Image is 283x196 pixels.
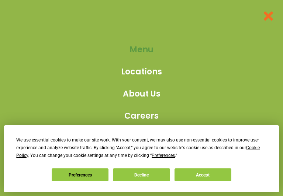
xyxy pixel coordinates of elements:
a: Careers [118,110,165,122]
span: Locations [121,66,162,78]
span: Menu [130,43,153,56]
button: Preferences [52,168,108,181]
a: Menu [118,43,165,56]
span: About Us [123,88,161,100]
span: Careers [124,110,159,122]
span: Preferences [152,153,175,158]
button: Decline [113,168,170,181]
div: Cookie Consent Prompt [4,125,279,192]
div: We use essential cookies to make our site work. With your consent, we may also use non-essential ... [16,136,266,160]
button: Accept [175,168,231,181]
a: Locations [118,66,165,78]
a: About Us [118,88,165,100]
